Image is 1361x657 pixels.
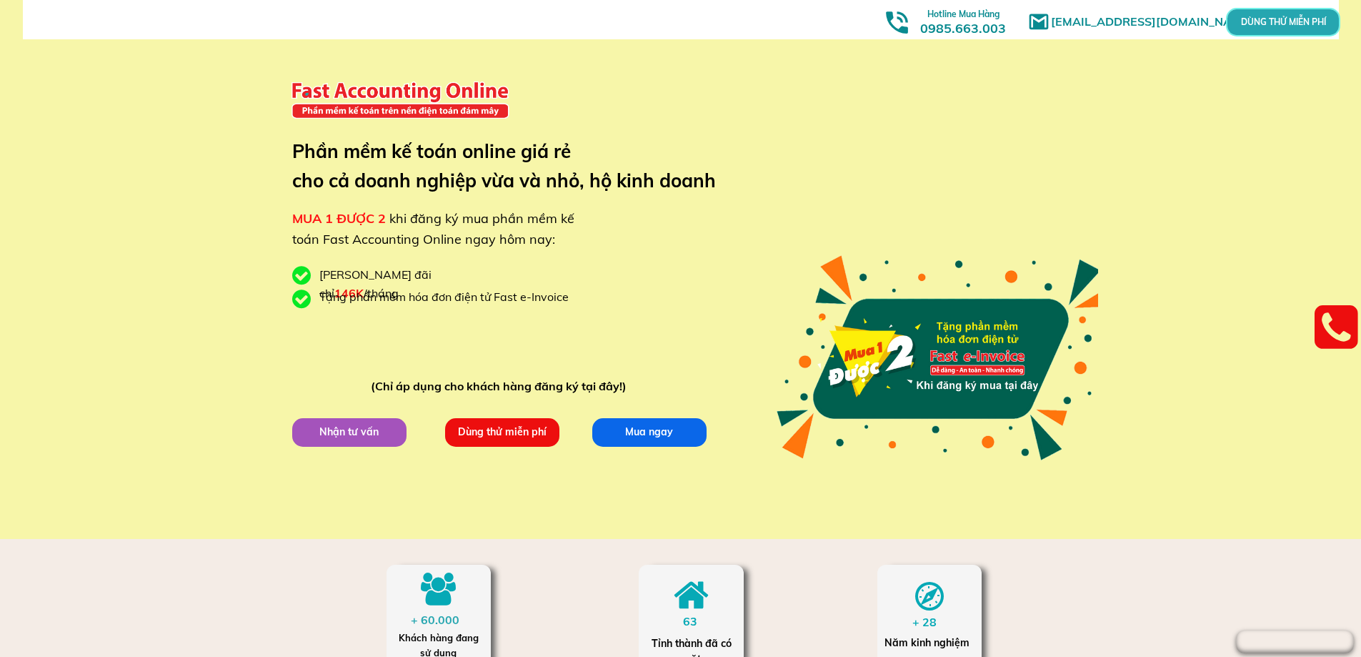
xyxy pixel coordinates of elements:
div: + 60.000 [411,611,467,630]
span: MUA 1 ĐƯỢC 2 [292,210,386,227]
div: + 28 [912,613,950,632]
div: 63 [683,613,711,631]
div: [PERSON_NAME] đãi chỉ /tháng [319,266,505,302]
span: Hotline Mua Hàng [927,9,999,19]
span: 146K [334,286,364,300]
p: Dùng thử miễn phí [444,418,559,446]
div: (Chỉ áp dụng cho khách hàng đăng ký tại đây!) [371,377,633,396]
h3: 0985.663.003 [904,5,1022,36]
div: Năm kinh nghiệm [884,635,974,651]
h3: Phần mềm kế toán online giá rẻ cho cả doanh nghiệp vừa và nhỏ, hộ kinh doanh [292,137,737,196]
h1: [EMAIL_ADDRESS][DOMAIN_NAME] [1051,13,1262,31]
p: DÙNG THỬ MIỄN PHÍ [1264,18,1302,26]
p: Nhận tư vấn [291,418,407,446]
div: Tặng phần mềm hóa đơn điện tử Fast e-Invoice [319,288,579,307]
span: khi đăng ký mua phần mềm kế toán Fast Accounting Online ngay hôm nay: [292,210,574,247]
p: Mua ngay [592,418,707,446]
